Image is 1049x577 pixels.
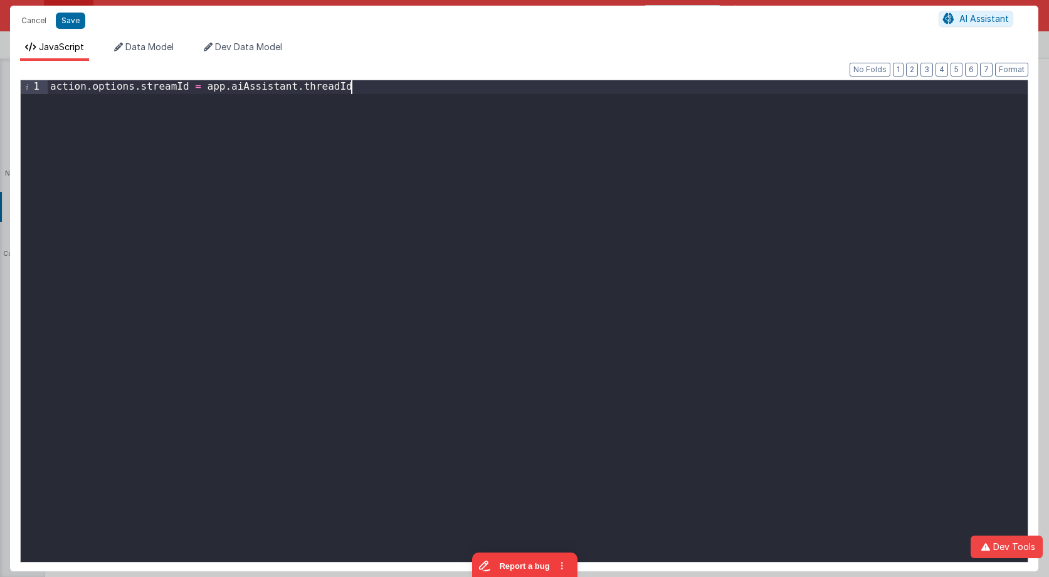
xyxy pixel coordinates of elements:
button: 7 [980,63,993,77]
button: Dev Tools [971,536,1043,558]
button: Cancel [15,12,53,29]
span: Data Model [125,41,174,52]
button: 3 [920,63,933,77]
div: 1 [21,80,48,94]
button: Save [56,13,85,29]
span: AI Assistant [959,13,1009,24]
button: 2 [906,63,918,77]
button: No Folds [850,63,890,77]
button: Format [995,63,1028,77]
span: Dev Data Model [215,41,282,52]
button: 5 [951,63,962,77]
button: AI Assistant [939,11,1013,27]
button: 1 [893,63,904,77]
button: 6 [965,63,978,77]
span: JavaScript [39,41,84,52]
button: 4 [936,63,948,77]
